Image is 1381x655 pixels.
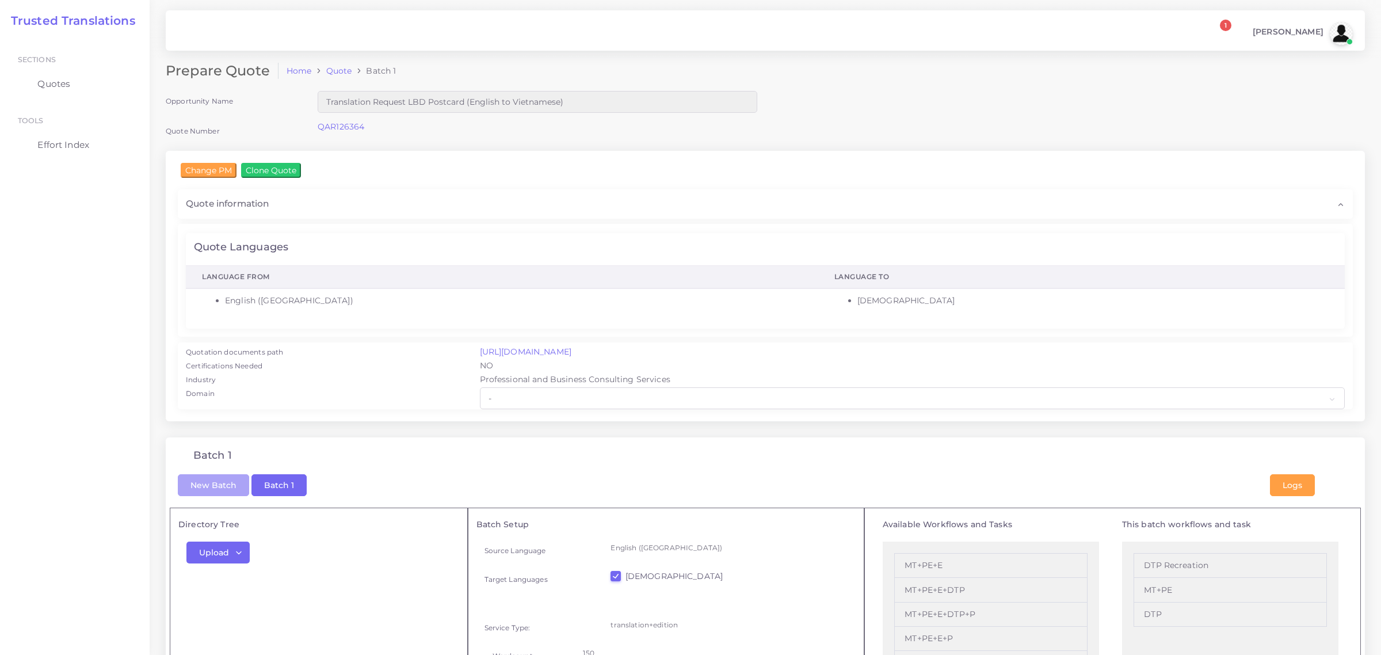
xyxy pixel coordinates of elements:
[1122,520,1338,530] h5: This batch workflows and task
[818,265,1345,288] th: Language To
[857,295,1329,307] li: [DEMOGRAPHIC_DATA]
[1134,603,1327,627] li: DTP
[485,623,531,633] label: Service Type:
[166,63,279,79] h2: Prepare Quote
[1210,26,1230,41] a: 1
[326,65,352,77] a: Quote
[178,520,459,530] h5: Directory Tree
[1270,474,1315,496] button: Logs
[611,542,848,554] p: English ([GEOGRAPHIC_DATA])
[625,570,723,582] label: [DEMOGRAPHIC_DATA]
[241,163,301,178] input: Clone Quote
[18,116,44,125] span: Tools
[181,163,236,178] input: Change PM
[225,295,802,307] li: English ([GEOGRAPHIC_DATA])
[485,574,548,584] label: Target Languages
[1134,553,1327,578] li: DTP Recreation
[166,96,233,106] label: Opportunity Name
[178,479,249,489] a: New Batch
[194,241,288,254] h4: Quote Languages
[251,479,307,489] a: Batch 1
[186,389,215,399] label: Domain
[37,78,70,90] span: Quotes
[1330,22,1353,45] img: avatar
[186,361,262,371] label: Certifications Needed
[186,197,269,210] span: Quote information
[894,603,1088,627] li: MT+PE+E+DTP+P
[472,374,1353,387] div: Professional and Business Consulting Services
[611,619,848,631] p: translation+edition
[1253,28,1323,36] span: [PERSON_NAME]
[1134,578,1327,602] li: MT+PE
[894,627,1088,651] li: MT+PE+E+P
[1283,480,1302,490] span: Logs
[1247,22,1357,45] a: [PERSON_NAME]avatar
[883,520,1099,530] h5: Available Workflows and Tasks
[178,474,249,496] button: New Batch
[480,346,572,357] a: [URL][DOMAIN_NAME]
[3,14,135,28] a: Trusted Translations
[894,578,1088,602] li: MT+PE+E+DTP
[37,139,89,151] span: Effort Index
[251,474,307,496] button: Batch 1
[18,55,56,64] span: Sections
[485,546,546,555] label: Source Language
[178,189,1353,218] div: Quote information
[287,65,312,77] a: Home
[186,375,216,385] label: Industry
[352,65,396,77] li: Batch 1
[186,542,250,563] button: Upload
[476,520,856,530] h5: Batch Setup
[472,360,1353,374] div: NO
[894,553,1088,578] li: MT+PE+E
[9,72,141,96] a: Quotes
[193,450,232,462] h4: Batch 1
[166,126,220,136] label: Quote Number
[318,121,364,132] a: QAR126364
[186,265,818,288] th: Language From
[1220,20,1231,31] span: 1
[9,133,141,157] a: Effort Index
[186,347,283,357] label: Quotation documents path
